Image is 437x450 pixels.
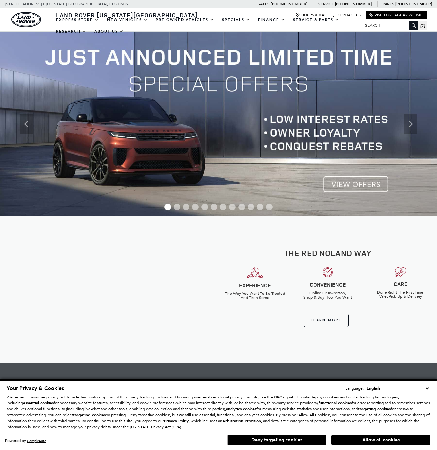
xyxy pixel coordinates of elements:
a: [STREET_ADDRESS] • [US_STATE][GEOGRAPHIC_DATA], CO 80905 [5,2,128,6]
span: Go to slide 9 [238,204,245,210]
p: We respect consumer privacy rights by letting visitors opt out of third-party tracking cookies an... [7,394,430,430]
span: Sales [258,2,270,6]
a: Specials [218,14,254,26]
a: [PHONE_NUMBER] [395,1,432,7]
a: ComplyAuto [27,439,46,443]
span: Go to slide 8 [229,204,236,210]
input: Search [360,21,418,29]
a: Privacy Policy [164,419,189,423]
a: Research [52,26,90,37]
span: Your Privacy & Cookies [7,385,64,392]
h2: The Red Noland Way [223,249,432,257]
span: Go to slide 1 [164,204,171,210]
a: Visit Our Jaguar Website [369,13,424,17]
span: Go to slide 10 [248,204,254,210]
a: About Us [90,26,128,37]
div: Powered by [5,439,46,443]
select: Language Select [365,385,430,392]
nav: Main Navigation [52,14,360,37]
strong: Arbitration Provision [222,418,261,424]
u: Privacy Policy [164,418,189,424]
a: EXPRESS STORE [52,14,103,26]
span: Go to slide 2 [174,204,180,210]
strong: essential cookies [23,400,54,406]
span: Go to slide 3 [183,204,189,210]
span: Parts [383,2,394,6]
button: Allow all cookies [331,435,430,445]
span: Go to slide 12 [266,204,273,210]
strong: functional cookies [319,400,352,406]
a: Service & Parts [289,14,343,26]
span: Go to slide 5 [201,204,208,210]
div: Next [404,114,417,134]
a: Learn More [304,314,349,327]
h6: Done Right The First Time, Valet Pick-Up & Delivery [369,290,432,299]
a: [PHONE_NUMBER] [335,1,372,7]
a: Contact Us [332,13,361,17]
strong: targeting cookies [73,412,106,418]
strong: targeting cookies [358,406,391,412]
a: Hours & Map [295,13,327,17]
span: Go to slide 7 [220,204,226,210]
a: Pre-Owned Vehicles [152,14,218,26]
span: Go to slide 4 [192,204,199,210]
a: New Vehicles [103,14,152,26]
iframe: YouTube video player [38,249,181,329]
div: Language: [345,386,364,390]
h6: Online Or In-Person, Shop & Buy How You Want [296,291,359,299]
strong: EXPERIENCE [239,282,271,289]
span: Go to slide 11 [257,204,263,210]
a: land-rover [11,12,41,27]
span: Go to slide 6 [211,204,217,210]
a: Land Rover [US_STATE][GEOGRAPHIC_DATA] [52,11,202,19]
span: Land Rover [US_STATE][GEOGRAPHIC_DATA] [56,11,198,19]
div: Previous [20,114,33,134]
img: Land Rover [11,12,41,27]
span: Service [318,2,334,6]
strong: CONVENIENCE [310,281,346,288]
strong: analytics cookies [226,406,256,412]
button: Deny targeting cookies [227,435,326,445]
h6: The Way You Want To Be Treated And Then Some [223,292,286,300]
a: Finance [254,14,289,26]
strong: CARE [394,280,408,288]
a: [PHONE_NUMBER] [271,1,307,7]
